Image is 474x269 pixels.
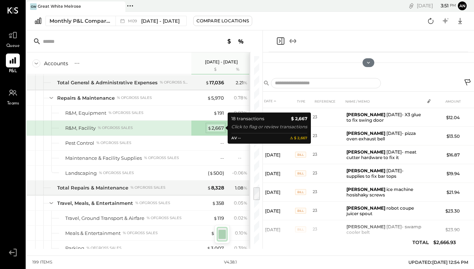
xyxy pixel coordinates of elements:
div: 2,667 [207,125,224,132]
td: $16.87 [434,145,463,164]
td: $12.04 [434,108,463,127]
div: AV -- [231,135,241,141]
span: % [243,200,247,206]
div: 0.02 [234,110,247,116]
span: BILL [295,189,306,195]
span: $ [211,230,215,236]
div: % [226,67,250,73]
div: % of GROSS SALES [117,95,152,100]
div: % of GROSS SALES [147,215,181,221]
div: % of GROSS SALES [135,200,170,206]
div: 119 [213,215,224,222]
div: Meals & Entertainment [65,230,121,237]
div: 3,007 [207,245,224,252]
button: Monthly P&L Comparison M09[DATE] - [DATE] [45,16,187,26]
td: 23 [313,220,343,239]
span: $ [207,185,211,191]
div: v 4.38.1 [224,259,237,265]
div: Monthly P&L Comparison [49,17,111,25]
td: $47.70 [434,239,463,258]
span: $ [212,200,216,206]
span: $ [207,125,212,131]
span: Teams [7,100,19,107]
td: 23 [313,145,343,164]
b: $ 2,667 [291,115,307,122]
div: 8,328 [207,184,224,191]
span: P&L [9,68,17,75]
div: % of GROSS SALES [98,125,133,130]
td: 23 [313,108,343,127]
div: 0.02 [234,215,247,221]
button: Close panel [276,37,285,45]
div: -- [220,155,224,162]
td: $19.94 [434,164,463,183]
div: Repairs & Maintenance [57,95,115,102]
span: % [243,80,247,85]
div: Parking [65,245,84,252]
div: Accounts [44,60,68,67]
td: [DATE] [262,145,295,164]
td: 23 [313,127,343,145]
span: [DATE] - [DATE] [141,18,180,25]
td: [DATE] [262,202,295,220]
a: Queue [0,28,25,49]
td: [DATE]- X3 glue to fix swing door [343,108,424,127]
td: $21.94 [434,183,463,202]
b: [PERSON_NAME] [346,130,385,136]
div: Maintenance & Facility Supplies [65,155,142,162]
div: -- [238,155,247,161]
div: Click to flag or review transactions [231,123,307,130]
button: Expand panel (e) [289,37,297,45]
td: [DATE]- supplies to fix bar tops [343,164,424,183]
div: 18 transactions [231,115,264,122]
div: % of GROSS SALES [131,185,165,190]
div: Great White Melrose [38,4,81,10]
span: BILL [295,152,306,158]
td: [DATE]- meat cutter hardware to fix it [343,145,424,164]
div: % of GROSS SALES [87,246,121,251]
button: Compare Locations [193,16,252,26]
span: % [243,170,247,176]
td: $23.90 [434,220,463,239]
div: R&M, Facility [65,125,96,132]
div: 5,970 [207,95,224,102]
span: $ [209,170,213,176]
span: % [243,245,247,251]
b: [PERSON_NAME] [346,149,385,155]
th: TYPE [295,95,313,108]
span: Queue [6,43,20,49]
b: [PERSON_NAME] [346,243,385,248]
div: % of GROSS SALES [123,231,158,236]
span: $ [213,110,217,116]
td: $23.30 [434,202,463,220]
span: % [243,185,247,191]
b: [PERSON_NAME] [346,187,385,192]
div: 780 [211,230,224,237]
td: [DATE] [262,220,295,239]
span: pm [450,3,456,8]
a: Teams [0,86,25,107]
div: [DATE] [417,2,456,9]
span: 3 : 51 [434,2,449,9]
div: 199 items [32,259,52,265]
span: $ [213,215,217,221]
span: $ [207,95,211,101]
span: M09 [128,19,139,23]
a: P&L [0,54,25,75]
td: 23 [313,164,343,183]
span: BILL [295,208,306,214]
span: BILL [295,245,306,251]
th: REFERENCE [313,95,343,108]
span: $ [207,245,211,251]
span: % [243,95,247,100]
td: [DATE] [262,183,295,202]
div: Travel, Meals, & Entertainment [57,200,133,207]
td: [DATE] [262,108,295,127]
div: - 0.06 [232,170,247,176]
td: robot coupe juicer spout [343,202,424,220]
div: 2.21 [236,80,247,86]
span: % [243,215,247,221]
div: % of GROSS SALES [109,110,143,115]
b: [PERSON_NAME] [346,224,385,229]
td: 23 [313,239,343,258]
